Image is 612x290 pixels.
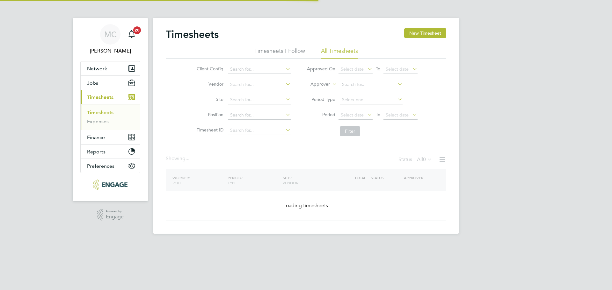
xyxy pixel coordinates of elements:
span: 20 [133,26,141,34]
a: 20 [125,24,138,45]
div: Showing [166,155,191,162]
li: All Timesheets [321,47,358,59]
span: 0 [423,156,426,163]
nav: Main navigation [73,18,148,201]
input: Select one [340,95,403,104]
button: Filter [340,126,360,136]
button: Preferences [81,159,140,173]
label: Approved On [307,66,335,72]
a: Powered byEngage [97,209,124,221]
span: Select date [386,66,409,72]
span: Select date [341,112,364,118]
button: Jobs [81,76,140,90]
label: Period Type [307,96,335,102]
span: Mark Carter [80,47,140,55]
button: Finance [81,130,140,144]
input: Search for... [340,80,403,89]
span: Finance [87,134,105,140]
div: Timesheets [81,104,140,130]
span: Engage [106,214,124,220]
input: Search for... [228,65,291,74]
span: MC [104,30,117,39]
span: To [374,65,382,73]
span: Select date [341,66,364,72]
a: Timesheets [87,110,113,116]
button: Network [81,61,140,75]
a: Expenses [87,118,109,124]
a: Go to home page [80,180,140,190]
span: Network [87,66,107,72]
button: Timesheets [81,90,140,104]
input: Search for... [228,80,291,89]
span: Reports [87,149,106,155]
input: Search for... [228,126,291,135]
img: xede-logo-retina.png [93,180,127,190]
label: Timesheet ID [195,127,223,133]
label: Approver [301,81,330,88]
span: Timesheets [87,94,113,100]
label: Site [195,96,223,102]
label: All [417,156,432,163]
label: Period [307,112,335,117]
a: MC[PERSON_NAME] [80,24,140,55]
span: Jobs [87,80,98,86]
span: Select date [386,112,409,118]
input: Search for... [228,95,291,104]
span: Powered by [106,209,124,214]
div: Status [398,155,433,164]
span: ... [186,155,189,162]
span: Preferences [87,163,114,169]
button: New Timesheet [404,28,446,38]
label: Client Config [195,66,223,72]
button: Reports [81,145,140,159]
h2: Timesheets [166,28,219,41]
span: To [374,110,382,119]
label: Position [195,112,223,117]
input: Search for... [228,111,291,120]
label: Vendor [195,81,223,87]
li: Timesheets I Follow [254,47,305,59]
